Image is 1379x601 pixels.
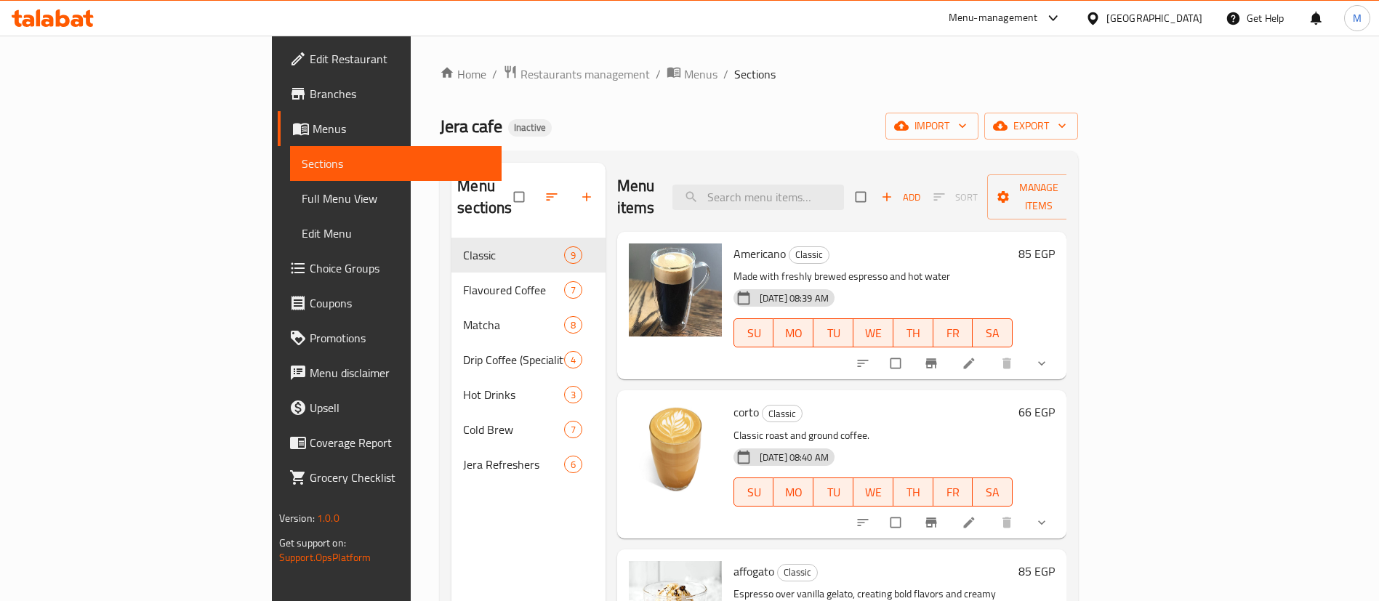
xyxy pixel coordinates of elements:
span: Americano [733,243,786,265]
span: affogato [733,560,774,582]
span: Add item [877,186,924,209]
span: Menus [684,65,717,83]
span: Upsell [310,399,491,416]
div: Classic9 [451,238,606,273]
div: items [564,351,582,368]
span: Grocery Checklist [310,469,491,486]
div: items [564,246,582,264]
a: Menu disclaimer [278,355,502,390]
span: 1.0.0 [317,509,339,528]
span: Full Menu View [302,190,491,207]
button: MO [773,477,813,507]
span: import [897,117,967,135]
button: TU [813,318,853,347]
button: delete [991,347,1026,379]
a: Full Menu View [290,181,502,216]
a: Edit menu item [962,515,979,530]
span: Classic [778,564,817,581]
div: Flavoured Coffee7 [451,273,606,307]
span: Select to update [882,350,912,377]
span: Menu disclaimer [310,364,491,382]
span: Select all sections [505,183,536,211]
span: Select section [847,183,877,211]
h2: Menu items [617,175,655,219]
a: Edit menu item [962,356,979,371]
span: Select to update [882,509,912,536]
span: 4 [565,353,582,367]
a: Promotions [278,320,502,355]
div: Jera Refreshers6 [451,447,606,482]
span: FR [939,482,968,503]
span: 8 [565,318,582,332]
div: Inactive [508,119,552,137]
h6: 66 EGP [1018,402,1055,422]
div: Menu-management [949,9,1038,27]
span: 6 [565,458,582,472]
span: Matcha [463,316,563,334]
span: Sections [734,65,776,83]
div: [GEOGRAPHIC_DATA] [1106,10,1202,26]
button: TH [893,477,933,507]
span: Jera Refreshers [463,456,563,473]
nav: Menu sections [451,232,606,488]
p: Made with freshly brewed espresso and hot water [733,267,1013,286]
button: WE [853,477,893,507]
span: Coverage Report [310,434,491,451]
li: / [723,65,728,83]
span: MO [779,482,808,503]
span: TH [899,482,928,503]
button: TH [893,318,933,347]
li: / [656,65,661,83]
button: Add [877,186,924,209]
a: Choice Groups [278,251,502,286]
img: corto [629,402,722,495]
span: Choice Groups [310,259,491,277]
span: Select section first [924,186,987,209]
span: 7 [565,423,582,437]
h6: 85 EGP [1018,243,1055,264]
div: Classic [789,246,829,264]
a: Edit Menu [290,216,502,251]
a: Support.OpsPlatform [279,548,371,567]
span: Classic [763,406,802,422]
button: MO [773,318,813,347]
svg: Show Choices [1034,515,1049,530]
input: search [672,185,844,210]
span: Flavoured Coffee [463,281,563,299]
span: Drip Coffee (Speciality Coffee) [463,351,563,368]
span: SU [740,482,768,503]
span: [DATE] 08:40 AM [754,451,835,464]
div: Hot Drinks3 [451,377,606,412]
button: SU [733,318,774,347]
button: Branch-specific-item [915,507,950,539]
button: TU [813,477,853,507]
div: Cold Brew7 [451,412,606,447]
span: TH [899,323,928,344]
span: Version: [279,509,315,528]
span: TU [819,323,848,344]
p: Classic roast and ground coffee. [733,427,1013,445]
button: show more [1026,347,1061,379]
div: Classic [777,564,818,581]
span: Edit Menu [302,225,491,242]
a: Grocery Checklist [278,460,502,495]
span: SA [978,482,1007,503]
span: 7 [565,283,582,297]
span: SA [978,323,1007,344]
span: Edit Restaurant [310,50,491,68]
div: items [564,386,582,403]
nav: breadcrumb [440,65,1078,84]
span: Cold Brew [463,421,563,438]
span: [DATE] 08:39 AM [754,291,835,305]
button: delete [991,507,1026,539]
span: Menus [313,120,491,137]
button: Add section [571,181,606,213]
button: Branch-specific-item [915,347,950,379]
a: Sections [290,146,502,181]
button: sort-choices [847,507,882,539]
span: Coupons [310,294,491,312]
span: Add [881,189,920,206]
span: Classic [789,246,829,263]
